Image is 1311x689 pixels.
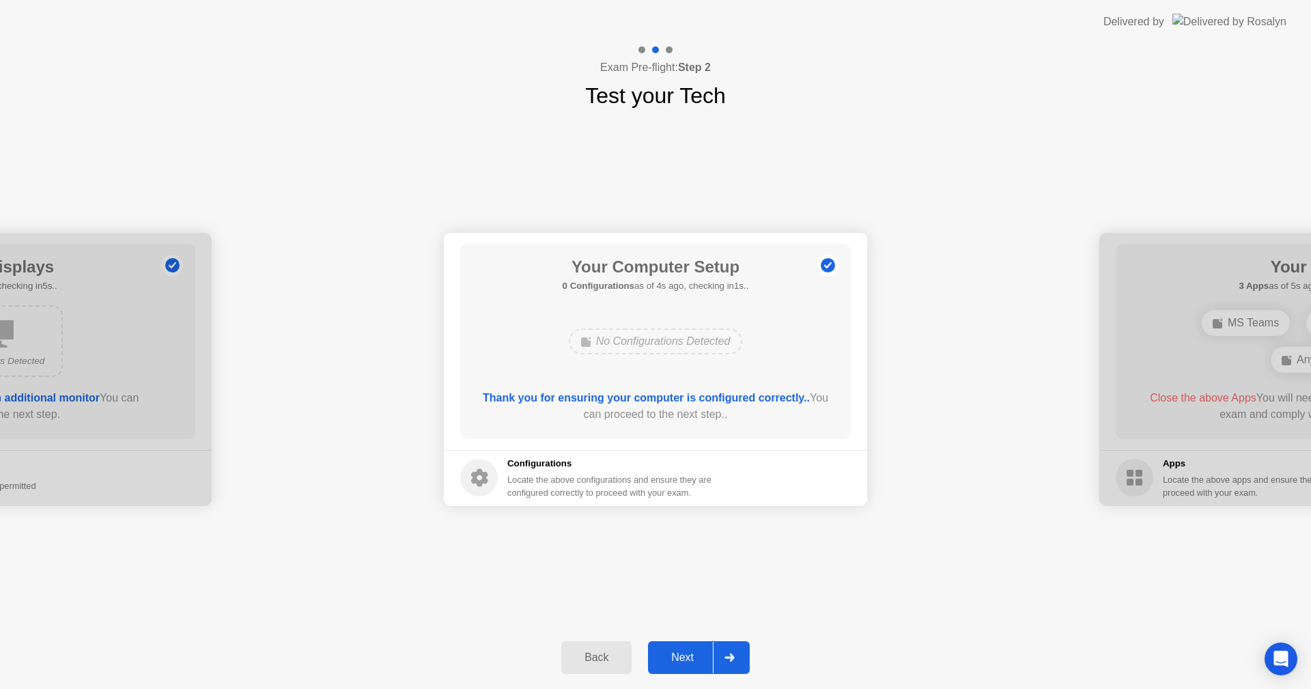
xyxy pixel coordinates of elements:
div: Delivered by [1103,14,1164,30]
div: Open Intercom Messenger [1265,643,1297,675]
button: Next [648,641,750,674]
b: Step 2 [678,61,711,73]
h5: as of 4s ago, checking in1s.. [563,279,749,293]
h1: Test your Tech [585,79,726,112]
b: 0 Configurations [563,281,634,291]
img: Delivered by Rosalyn [1172,14,1286,29]
h4: Exam Pre-flight: [600,59,711,76]
h1: Your Computer Setup [563,255,749,279]
button: Back [561,641,632,674]
div: Locate the above configurations and ensure they are configured correctly to proceed with your exam. [507,473,714,499]
div: No Configurations Detected [569,328,743,354]
div: Back [565,651,628,664]
b: Thank you for ensuring your computer is configured correctly.. [483,392,810,404]
h5: Configurations [507,457,714,470]
div: Next [652,651,713,664]
div: You can proceed to the next step.. [480,390,832,423]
